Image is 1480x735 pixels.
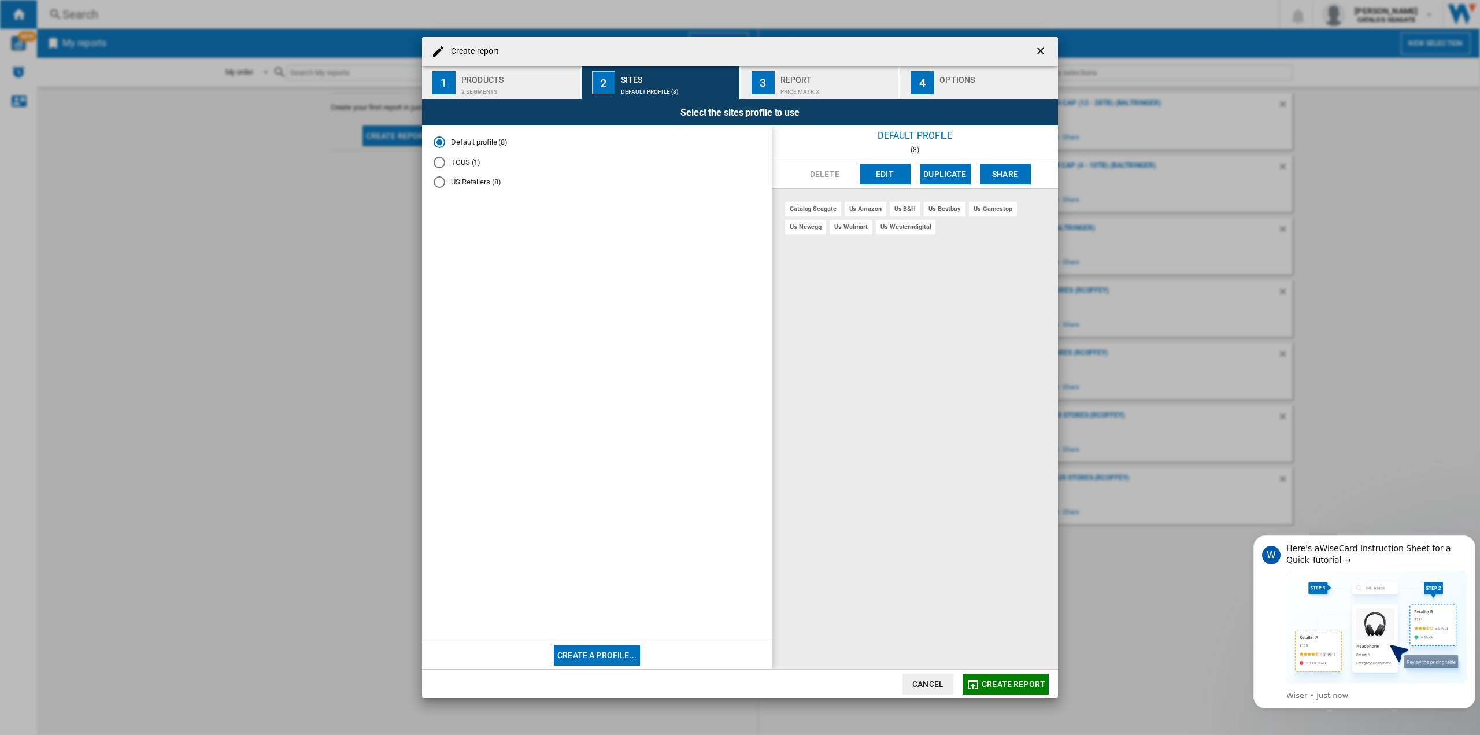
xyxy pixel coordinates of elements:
[1030,40,1053,63] button: getI18NText('BUTTONS.CLOSE_DIALOG')
[800,164,850,184] button: Delete
[592,71,615,94] div: 2
[902,674,953,695] button: Cancel
[830,220,872,234] div: us walmart
[969,202,1017,216] div: us gamestop
[772,146,1058,154] div: (8)
[963,674,1049,695] button: Create report
[621,83,735,95] div: Default profile (8)
[939,71,1053,83] div: Options
[900,66,1058,99] button: 4 Options
[752,71,775,94] div: 3
[434,137,760,148] md-radio-button: Default profile (8)
[434,177,760,188] md-radio-button: US Retailers (8)
[876,220,935,234] div: us westerndigital
[924,202,965,216] div: us bestbuy
[461,71,575,83] div: Products
[582,66,741,99] button: 2 Sites Default profile (8)
[432,71,456,94] div: 1
[890,202,920,216] div: us b&h
[621,71,735,83] div: Sites
[920,164,971,184] button: Duplicate
[554,645,640,666] button: Create a profile...
[982,679,1045,689] span: Create report
[461,83,575,95] div: 2 segments
[422,66,581,99] button: 1 Products 2 segments
[785,220,826,234] div: us newegg
[911,71,934,94] div: 4
[860,164,911,184] button: Edit
[780,71,894,83] div: Report
[780,83,894,95] div: Price Matrix
[422,99,1058,125] div: Select the sites profile to use
[845,202,886,216] div: us amazon
[741,66,900,99] button: 3 Report Price Matrix
[434,157,760,168] md-radio-button: TOUS (1)
[772,125,1058,146] div: Default profile
[785,202,841,216] div: catalog seagate
[1035,45,1049,59] ng-md-icon: getI18NText('BUTTONS.CLOSE_DIALOG')
[980,164,1031,184] button: Share
[445,46,499,57] h4: Create report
